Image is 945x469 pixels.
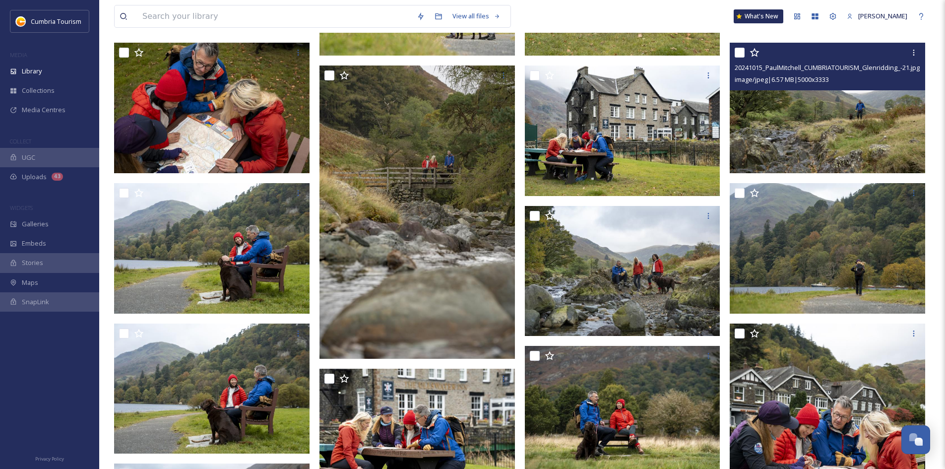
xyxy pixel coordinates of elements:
[858,11,907,20] span: [PERSON_NAME]
[22,86,55,95] span: Collections
[22,278,38,287] span: Maps
[16,16,26,26] img: images.jpg
[35,456,64,462] span: Privacy Policy
[22,219,49,229] span: Galleries
[22,172,47,182] span: Uploads
[52,173,63,181] div: 43
[10,51,27,59] span: MEDIA
[22,105,65,115] span: Media Centres
[114,183,310,314] img: 20241015_PaulMitchell_CUMBRIATOURISM_Glenridding_-28.jpg
[447,6,505,26] a: View all files
[22,67,42,76] span: Library
[22,297,49,307] span: SnapLink
[319,66,515,359] img: 20241015_PaulMitchell_CUMBRIATOURISM_Glenridding_-13.jpg
[842,6,912,26] a: [PERSON_NAME]
[730,43,925,173] img: 20241015_PaulMitchell_CUMBRIATOURISM_Glenridding_-21.jpg
[10,204,33,211] span: WIDGETS
[525,206,720,336] img: 20241015_PaulMitchell_CUMBRIATOURISM_Glenridding_-18.jpg
[31,17,81,26] span: Cumbria Tourism
[22,239,46,248] span: Embeds
[735,63,920,72] span: 20241015_PaulMitchell_CUMBRIATOURISM_Glenridding_-21.jpg
[735,75,829,84] span: image/jpeg | 6.57 MB | 5000 x 3333
[525,66,720,196] img: 20241015_PaulMitchell_CUMBRIATOURISM_Glenridding_-47.jpg
[901,425,930,454] button: Open Chat
[22,258,43,268] span: Stories
[137,5,412,27] input: Search your library
[10,137,31,145] span: COLLECT
[114,323,310,454] img: 20241015_PaulMitchell_CUMBRIATOURISM_Glenridding_-27.jpg
[35,452,64,464] a: Privacy Policy
[730,183,925,314] img: 20241015_PaulMitchell_CUMBRIATOURISM_Glenridding_-30.jpg
[734,9,783,23] a: What's New
[22,153,35,162] span: UGC
[114,43,310,173] img: 20241015_PaulMitchell_CUMBRIATOURISM_Glenridding_-42.jpg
